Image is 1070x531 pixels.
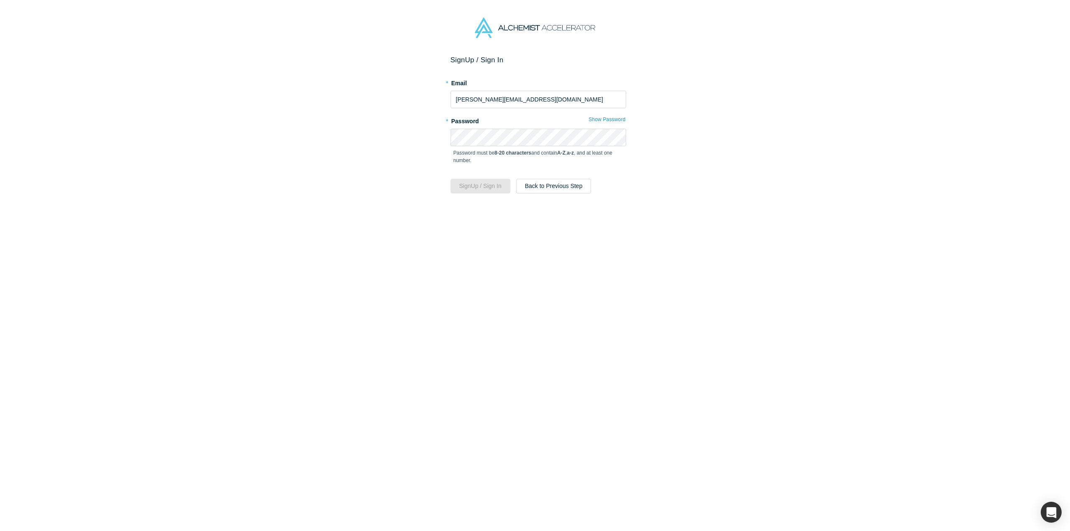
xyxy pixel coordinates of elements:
strong: a-z [567,150,574,156]
strong: 8-20 characters [494,150,531,156]
p: Password must be and contain , , and at least one number. [453,149,623,164]
h2: Sign Up / Sign In [451,56,626,64]
button: Back to Previous Step [516,179,591,193]
label: Email [451,76,626,88]
button: Show Password [588,114,626,125]
img: Alchemist Accelerator Logo [475,18,595,38]
button: SignUp / Sign In [451,179,510,193]
label: Password [451,114,626,126]
strong: A-Z [557,150,566,156]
